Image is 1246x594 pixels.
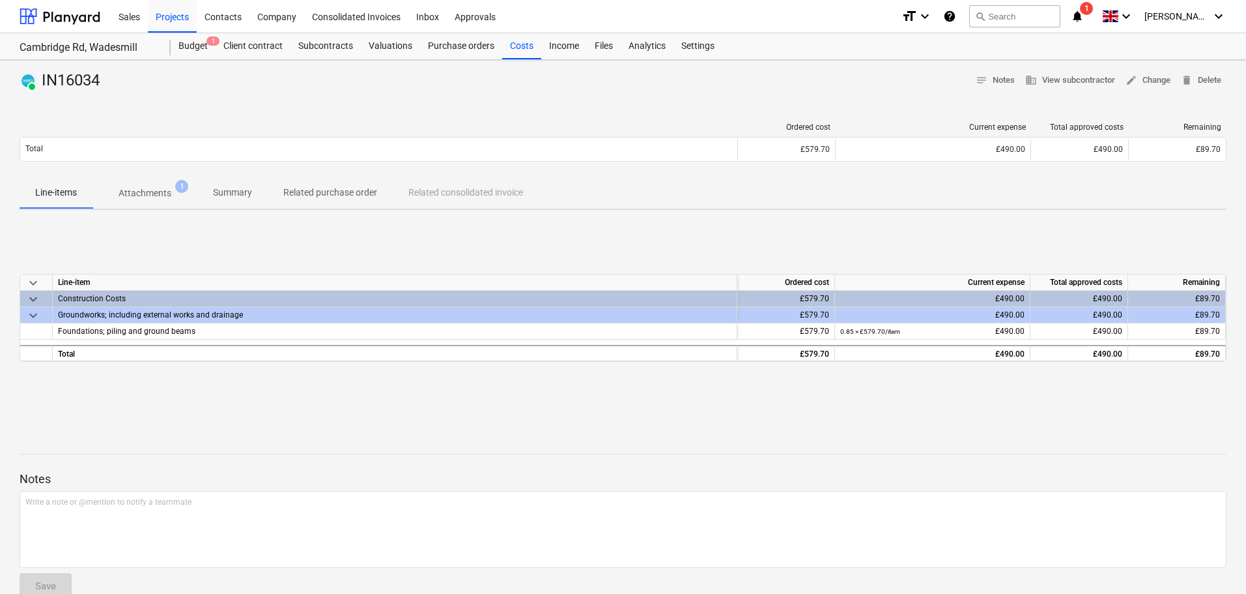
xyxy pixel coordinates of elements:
[1181,531,1246,594] iframe: Chat Widget
[361,33,420,59] a: Valuations
[1133,346,1220,363] div: £89.70
[743,145,830,154] div: £579.70
[35,186,77,200] p: Line-items
[917,8,933,24] i: keyboard_arrow_down
[1036,291,1122,307] div: £490.00
[840,323,1025,340] div: £490.00
[621,33,673,59] a: Analytics
[1133,323,1220,340] div: £89.70
[21,74,35,87] img: xero.svg
[743,123,830,132] div: Ordered cost
[171,33,216,59] a: Budget1
[975,11,985,22] span: search
[1025,74,1037,86] span: business
[290,33,361,59] a: Subcontracts
[1181,74,1193,86] span: delete
[1036,145,1123,154] div: £490.00
[1133,307,1220,323] div: £89.70
[840,307,1025,323] div: £490.00
[213,186,252,200] p: Summary
[1118,8,1134,24] i: keyboard_arrow_down
[840,291,1025,307] div: £490.00
[737,275,835,291] div: Ordered cost
[58,307,731,323] div: Groundworks; including external works and drainage
[743,346,829,363] div: £579.70
[20,471,1226,487] p: Notes
[20,70,105,91] div: IN16034
[58,291,731,306] div: Construction Costs
[976,74,987,86] span: notes
[1020,70,1120,91] button: View subcontractor
[969,5,1060,27] button: Search
[587,33,621,59] a: Files
[1036,346,1122,363] div: £490.00
[1036,323,1122,340] div: £490.00
[743,323,829,340] div: £579.70
[1133,291,1220,307] div: £89.70
[119,186,171,200] p: Attachments
[1030,275,1128,291] div: Total approved costs
[1134,145,1221,154] div: £89.70
[206,37,219,46] span: 1
[901,8,917,24] i: format_size
[1120,70,1176,91] button: Change
[835,275,1030,291] div: Current expense
[970,70,1020,91] button: Notes
[25,275,41,291] span: keyboard_arrow_down
[1036,307,1122,323] div: £490.00
[1144,11,1210,22] span: [PERSON_NAME]
[53,275,737,291] div: Line-item
[840,328,900,335] small: 0.85 × £579.70 / item
[25,308,41,323] span: keyboard_arrow_down
[743,291,829,307] div: £579.70
[743,307,829,323] div: £579.70
[541,33,587,59] a: Income
[420,33,502,59] a: Purchase orders
[1071,8,1084,24] i: notifications
[1025,73,1115,88] span: View subcontractor
[840,346,1025,363] div: £490.00
[1134,123,1221,132] div: Remaining
[943,8,956,24] i: Knowledge base
[1080,2,1093,15] span: 1
[216,33,290,59] a: Client contract
[1036,123,1124,132] div: Total approved costs
[673,33,722,59] a: Settings
[1126,74,1137,86] span: edit
[502,33,541,59] a: Costs
[25,143,43,155] p: Total
[58,327,195,336] span: Foundations; piling and ground beams
[20,41,155,55] div: Cambridge Rd, Wadesmill
[283,186,377,200] p: Related purchase order
[25,291,41,307] span: keyboard_arrow_down
[841,123,1026,132] div: Current expense
[175,180,188,193] span: 1
[841,145,1025,154] div: £490.00
[53,345,737,361] div: Total
[1128,275,1226,291] div: Remaining
[1211,8,1226,24] i: keyboard_arrow_down
[1176,70,1226,91] button: Delete
[1126,73,1170,88] span: Change
[1181,73,1221,88] span: Delete
[976,73,1015,88] span: Notes
[171,33,216,59] div: Budget
[20,70,36,91] div: Invoice has been synced with Xero and its status is currently PAID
